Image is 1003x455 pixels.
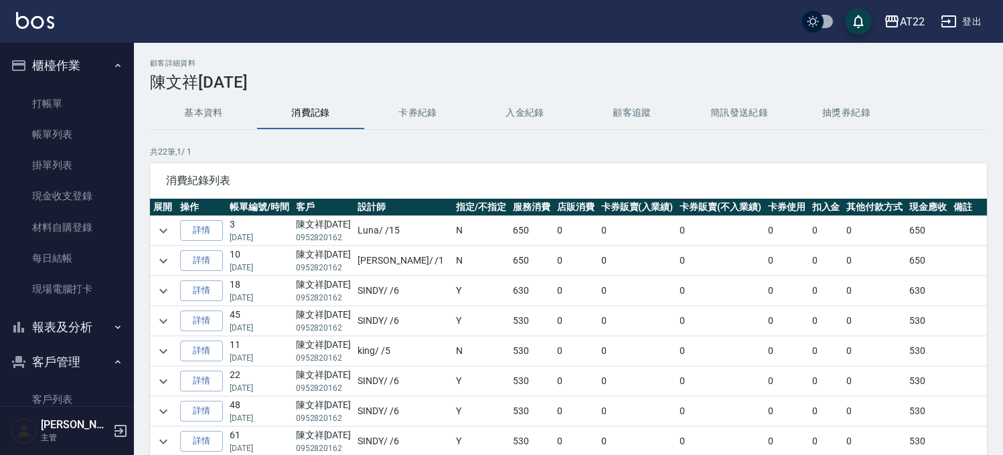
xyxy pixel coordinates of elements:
p: 0952820162 [296,382,352,394]
td: 530 [906,367,950,396]
td: 0 [554,306,598,336]
td: 0 [809,367,844,396]
td: SINDY / /6 [354,367,453,396]
td: 630 [906,276,950,306]
td: 0 [676,216,765,246]
td: 0 [676,306,765,336]
p: [DATE] [230,292,289,304]
td: 陳文祥[DATE] [293,246,355,276]
td: 0 [843,337,906,366]
p: [DATE] [230,442,289,454]
td: 0 [809,246,844,276]
th: 店販消費 [554,199,598,216]
td: 陳文祥[DATE] [293,216,355,246]
td: Y [453,276,510,306]
th: 現金應收 [906,199,950,216]
td: 0 [765,276,809,306]
th: 服務消費 [510,199,554,216]
td: N [453,216,510,246]
td: 0 [676,246,765,276]
td: 11 [226,337,293,366]
button: 抽獎券紀錄 [793,97,900,129]
td: 0 [554,216,598,246]
button: 客戶管理 [5,345,129,379]
button: 簡訊發送紀錄 [686,97,793,129]
img: Logo [16,12,54,29]
button: 顧客追蹤 [578,97,686,129]
button: 入金紀錄 [471,97,578,129]
button: 報表及分析 [5,310,129,345]
td: 0 [809,337,844,366]
p: 主管 [41,432,109,444]
td: 0 [598,276,677,306]
div: AT22 [900,13,925,30]
td: 陳文祥[DATE] [293,397,355,426]
a: 現金收支登錄 [5,181,129,211]
th: 指定/不指定 [453,199,510,216]
td: 530 [510,337,554,366]
td: 650 [906,246,950,276]
td: 陳文祥[DATE] [293,306,355,336]
td: 0 [765,246,809,276]
td: 3 [226,216,293,246]
th: 帳單編號/時間 [226,199,293,216]
p: [DATE] [230,352,289,364]
a: 詳情 [180,431,223,452]
button: expand row [153,341,173,361]
td: 0 [843,397,906,426]
button: 櫃檯作業 [5,48,129,83]
td: 530 [510,397,554,426]
td: 650 [510,246,554,276]
td: 22 [226,367,293,396]
h5: [PERSON_NAME] [41,418,109,432]
td: 0 [598,246,677,276]
td: 0 [676,367,765,396]
span: 消費紀錄列表 [166,174,971,187]
p: [DATE] [230,322,289,334]
a: 詳情 [180,371,223,391]
p: 0952820162 [296,322,352,334]
td: Y [453,367,510,396]
td: 0 [809,276,844,306]
td: 530 [510,367,554,396]
td: 48 [226,397,293,426]
th: 操作 [177,199,226,216]
button: 卡券紀錄 [364,97,471,129]
a: 詳情 [180,341,223,361]
a: 帳單列表 [5,119,129,150]
p: 0952820162 [296,412,352,424]
th: 客戶 [293,199,355,216]
td: 0 [598,216,677,246]
td: 0 [765,216,809,246]
td: 530 [510,306,554,336]
td: 0 [843,276,906,306]
td: 0 [809,216,844,246]
td: 530 [906,337,950,366]
th: 設計師 [354,199,453,216]
h2: 顧客詳細資料 [150,59,987,68]
td: SINDY / /6 [354,306,453,336]
p: [DATE] [230,232,289,244]
th: 卡券販賣(不入業績) [676,199,765,216]
td: 18 [226,276,293,306]
td: 0 [676,276,765,306]
td: 0 [554,367,598,396]
td: 陳文祥[DATE] [293,276,355,306]
td: 650 [906,216,950,246]
p: 0952820162 [296,352,352,364]
td: 0 [598,306,677,336]
th: 扣入金 [809,199,844,216]
td: 0 [554,337,598,366]
td: 0 [765,397,809,426]
td: 0 [765,337,809,366]
td: 630 [510,276,554,306]
a: 客戶列表 [5,384,129,415]
td: N [453,246,510,276]
td: 0 [843,246,906,276]
a: 現場電腦打卡 [5,274,129,304]
th: 卡券使用 [765,199,809,216]
button: 基本資料 [150,97,257,129]
button: expand row [153,221,173,241]
td: 0 [598,367,677,396]
th: 展開 [150,199,177,216]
